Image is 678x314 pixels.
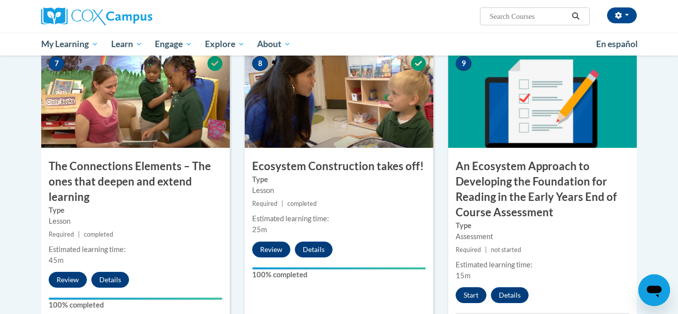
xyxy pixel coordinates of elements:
span: 9 [456,56,472,71]
span: Required [252,200,277,207]
img: Course Image [41,49,230,148]
label: 100% completed [49,300,222,311]
h3: Ecosystem Construction takes off! [245,159,433,174]
span: Required [456,246,481,253]
button: Search [568,10,583,22]
label: Type [49,205,222,216]
span: Engage [155,38,192,50]
h3: An Ecosystem Approach to Developing the Foundation for Reading in the Early Years End of Course A... [448,159,637,220]
button: Details [491,287,529,303]
img: Course Image [245,49,433,148]
button: Review [49,272,87,288]
span: Learn [111,38,142,50]
a: About [251,33,298,56]
div: Assessment [456,231,629,242]
div: Main menu [26,33,652,56]
span: 7 [49,56,65,71]
button: Account Settings [607,7,637,23]
button: Review [252,242,290,257]
span: Required [49,231,74,238]
span: 25m [252,225,267,234]
a: Engage [148,33,199,56]
button: Details [91,272,129,288]
span: My Learning [41,38,98,50]
img: Course Image [448,49,637,148]
span: completed [84,231,113,238]
iframe: Button to launch messaging window [638,274,670,306]
div: Your progress [252,267,426,269]
span: 45m [49,256,64,264]
div: Lesson [252,185,426,196]
span: About [257,38,291,50]
a: Explore [199,33,251,56]
div: Lesson [49,216,222,227]
div: Estimated learning time: [252,213,426,224]
a: Cox Campus [41,7,230,25]
label: 100% completed [252,269,426,280]
a: En español [590,34,644,55]
span: | [485,246,487,253]
button: Details [295,242,333,257]
span: Explore [205,38,245,50]
h3: The Connections Elements – The ones that deepen and extend learning [41,159,230,204]
a: Learn [105,33,149,56]
div: Your progress [49,298,222,300]
span: En español [596,39,638,49]
label: Type [456,220,629,231]
input: Search Courses [489,10,568,22]
div: Estimated learning time: [456,259,629,270]
span: | [78,231,80,238]
button: Start [456,287,486,303]
label: Type [252,174,426,185]
div: Estimated learning time: [49,244,222,255]
span: not started [491,246,521,253]
span: 15m [456,271,471,280]
img: Cox Campus [41,7,152,25]
span: | [281,200,283,207]
span: completed [287,200,317,207]
a: My Learning [35,33,105,56]
span: 8 [252,56,268,71]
